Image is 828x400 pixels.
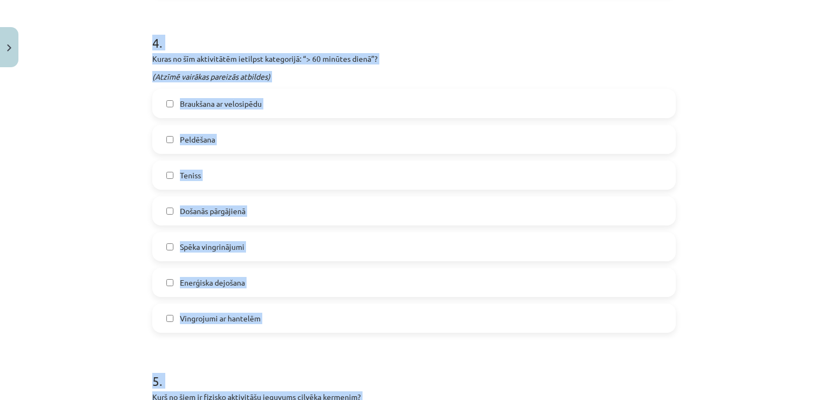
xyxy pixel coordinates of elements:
h1: 4 . [152,16,676,50]
input: Braukšana ar velosipēdu [166,100,173,107]
span: Došanās pārgājienā [180,205,245,217]
span: Vingrojumi ar hantelēm [180,313,261,324]
p: Kuras no šīm aktivitātēm ietilpst kategorijā: “> 60 minūtes dienā”? [152,53,676,64]
input: Teniss [166,172,173,179]
img: icon-close-lesson-0947bae3869378f0d4975bcd49f059093ad1ed9edebbc8119c70593378902aed.svg [7,44,11,51]
h1: 5 . [152,354,676,388]
input: Enerģiska dejošana [166,279,173,286]
span: Peldēšana [180,134,215,145]
em: (Atzīmē vairākas pareizās atbildes) [152,72,270,81]
input: Došanās pārgājienā [166,208,173,215]
span: Braukšana ar velosipēdu [180,98,262,109]
input: Spēka vingrinājumi [166,243,173,250]
input: Vingrojumi ar hantelēm [166,315,173,322]
span: Enerģiska dejošana [180,277,245,288]
input: Peldēšana [166,136,173,143]
span: Spēka vingrinājumi [180,241,244,253]
span: Teniss [180,170,201,181]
